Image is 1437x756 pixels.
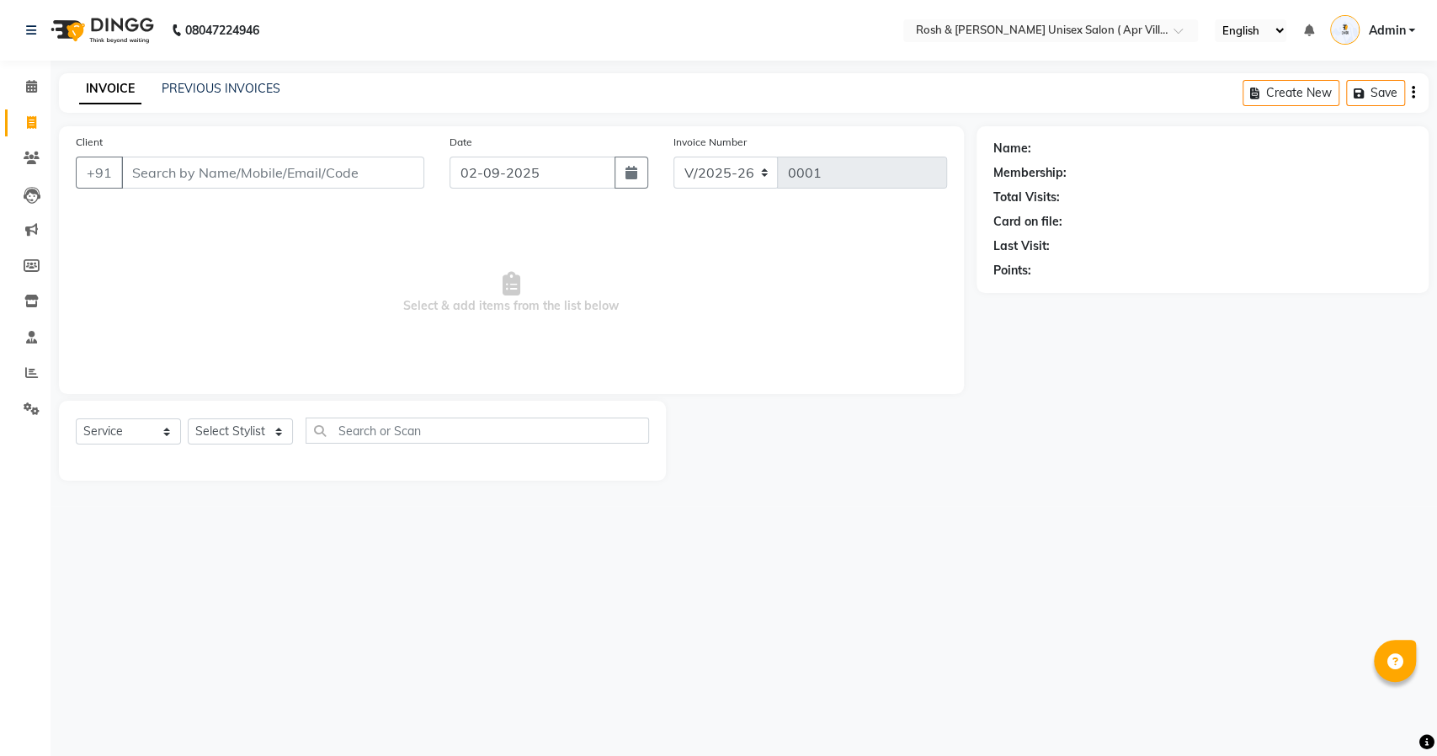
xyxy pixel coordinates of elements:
span: Select & add items from the list below [76,209,947,377]
button: +91 [76,157,123,189]
label: Client [76,135,103,150]
img: Admin [1330,15,1360,45]
b: 08047224946 [185,7,259,54]
label: Date [450,135,472,150]
button: Create New [1243,80,1339,106]
img: logo [43,7,158,54]
label: Invoice Number [673,135,747,150]
div: Total Visits: [993,189,1060,206]
div: Last Visit: [993,237,1050,255]
div: Card on file: [993,213,1062,231]
div: Membership: [993,164,1067,182]
a: PREVIOUS INVOICES [162,81,280,96]
div: Points: [993,262,1031,280]
a: INVOICE [79,74,141,104]
button: Save [1346,80,1405,106]
span: Admin [1368,22,1405,40]
div: Name: [993,140,1031,157]
input: Search by Name/Mobile/Email/Code [121,157,424,189]
input: Search or Scan [306,418,649,444]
